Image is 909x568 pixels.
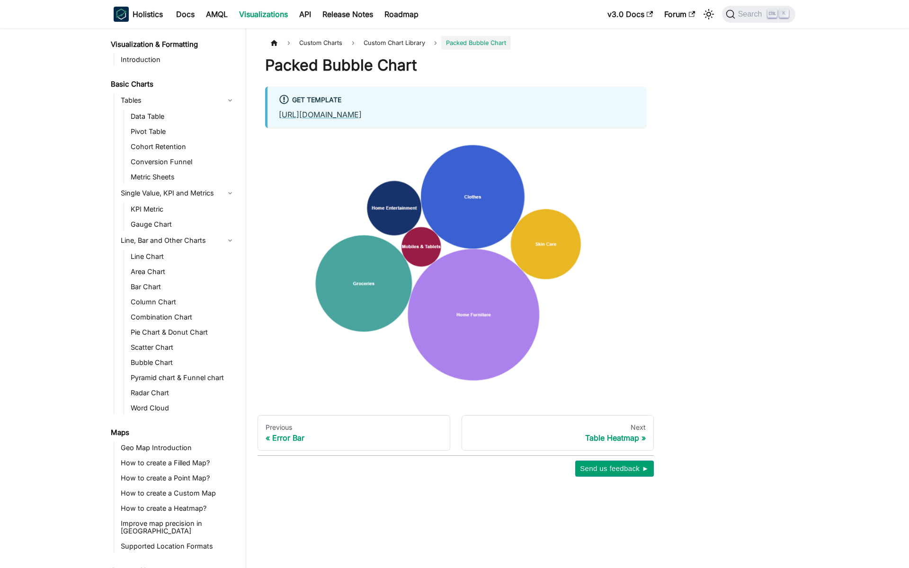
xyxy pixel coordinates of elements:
[108,38,238,51] a: Visualization & Formatting
[279,110,362,119] a: [URL][DOMAIN_NAME]
[128,203,238,216] a: KPI Metric
[258,415,450,451] a: PreviousError Bar
[233,7,294,22] a: Visualizations
[265,36,283,50] a: Home page
[128,140,238,153] a: Cohort Retention
[580,462,649,475] span: Send us feedback ►
[118,441,238,454] a: Geo Map Introduction
[317,7,379,22] a: Release Notes
[258,415,654,451] nav: Docs pages
[114,7,163,22] a: HolisticsHolistics
[659,7,701,22] a: Forum
[128,125,238,138] a: Pivot Table
[118,487,238,500] a: How to create a Custom Map
[118,233,238,248] a: Line, Bar and Other Charts
[128,218,238,231] a: Gauge Chart
[108,78,238,91] a: Basic Charts
[128,170,238,184] a: Metric Sheets
[128,250,238,263] a: Line Chart
[462,415,654,451] a: NextTable Heatmap
[722,6,795,23] button: Search (Ctrl+K)
[266,423,442,432] div: Previous
[364,39,425,46] span: Custom Chart Library
[265,56,646,75] h1: Packed Bubble Chart
[294,36,347,50] span: Custom Charts
[265,36,646,50] nav: Breadcrumbs
[279,94,635,106] div: Get Template
[118,517,238,538] a: Improve map precision in [GEOGRAPHIC_DATA]
[294,7,317,22] a: API
[266,433,442,443] div: Error Bar
[128,341,238,354] a: Scatter Chart
[128,326,238,339] a: Pie Chart & Donut Chart
[128,280,238,293] a: Bar Chart
[114,7,129,22] img: Holistics
[128,265,238,278] a: Area Chart
[118,186,238,201] a: Single Value, KPI and Metrics
[441,36,511,50] span: Packed Bubble Chart
[128,295,238,309] a: Column Chart
[108,426,238,439] a: Maps
[118,456,238,470] a: How to create a Filled Map?
[133,9,163,20] b: Holistics
[128,110,238,123] a: Data Table
[779,9,789,18] kbd: K
[470,433,646,443] div: Table Heatmap
[118,471,238,485] a: How to create a Point Map?
[200,7,233,22] a: AMQL
[118,93,238,108] a: Tables
[359,36,430,50] a: Custom Chart Library
[128,401,238,415] a: Word Cloud
[118,53,238,66] a: Introduction
[128,386,238,399] a: Radar Chart
[104,28,246,568] nav: Docs sidebar
[128,155,238,169] a: Conversion Funnel
[128,356,238,369] a: Bubble Chart
[735,10,768,18] span: Search
[170,7,200,22] a: Docs
[602,7,659,22] a: v3.0 Docs
[265,135,646,390] img: reporting-custom-chart/packed_bubble
[128,311,238,324] a: Combination Chart
[118,502,238,515] a: How to create a Heatmap?
[575,461,654,477] button: Send us feedback ►
[118,540,238,553] a: Supported Location Formats
[128,371,238,384] a: Pyramid chart & Funnel chart
[701,7,716,22] button: Switch between dark and light mode (currently light mode)
[379,7,424,22] a: Roadmap
[470,423,646,432] div: Next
